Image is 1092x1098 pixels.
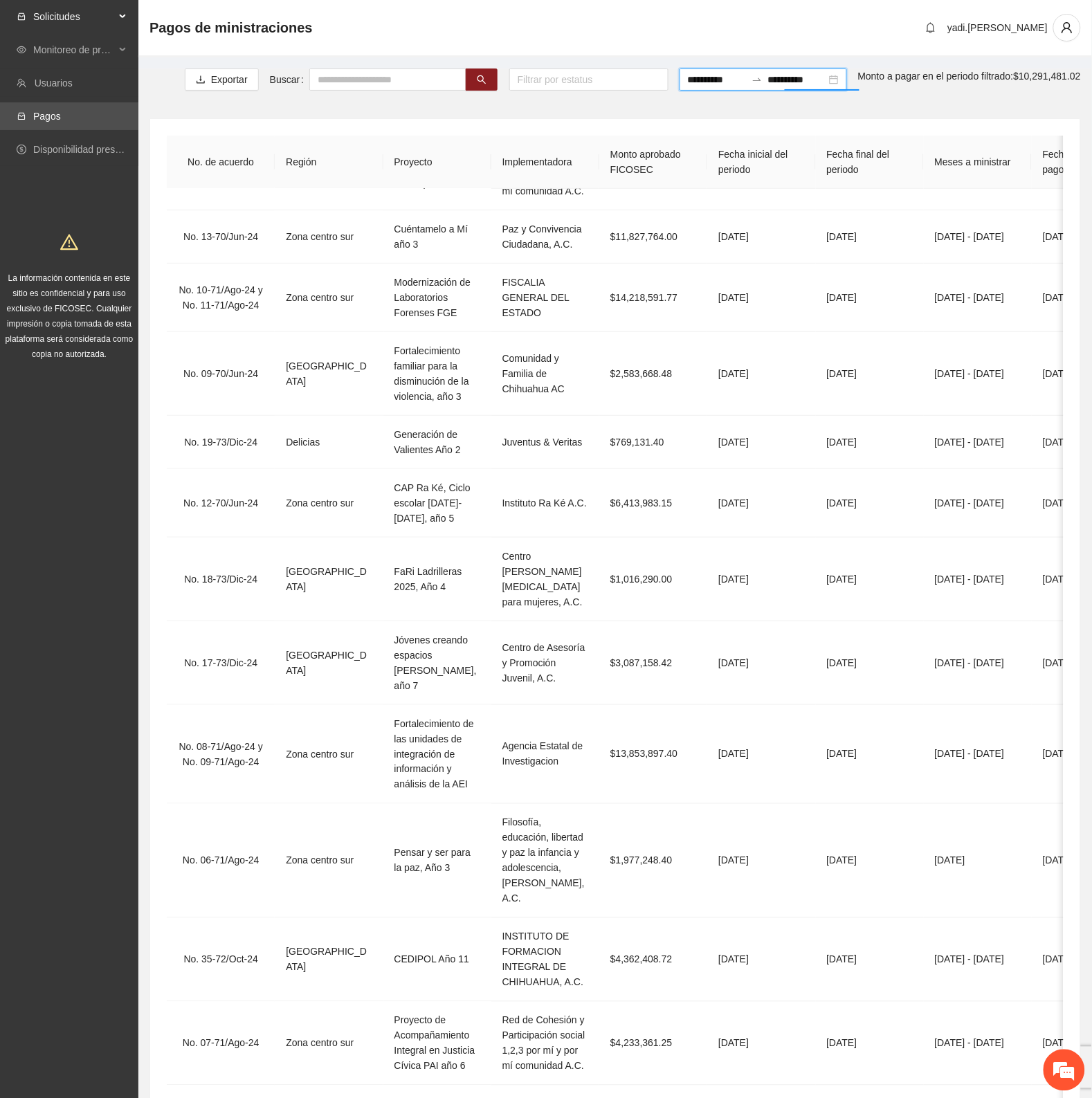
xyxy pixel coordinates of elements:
td: [DATE] [707,332,815,416]
div: 4:27 PM [38,197,253,240]
td: No. 13-70/Jun-24 [167,210,275,264]
td: $1,016,290.00 [599,538,707,621]
td: [GEOGRAPHIC_DATA] [275,538,383,621]
td: Agencia Estatal de Investigacion [491,705,599,804]
td: $4,362,408.72 [599,918,707,1002]
button: user [1053,14,1081,42]
td: Generación de Valientes Año 2 [383,416,491,469]
td: [DATE] [707,705,815,804]
td: No. 12-70/Jun-24 [167,469,275,538]
td: $11,827,764.00 [599,210,707,264]
td: No. 18-73/Dic-24 [167,538,275,621]
td: $13,853,897.40 [599,705,707,804]
button: downloadExportar [185,68,259,91]
td: [DATE] [816,621,924,705]
span: user [1054,21,1080,34]
td: [DATE] - [DATE] [924,332,1032,416]
span: [PERSON_NAME], perdona me comenta mi compañero que el cambio quedaría [DATE] temprano... antes de... [28,267,223,358]
span: inbox [17,12,26,21]
td: [DATE] [707,621,815,705]
td: [DATE] - [DATE] [924,705,1032,804]
td: No. 19-73/Dic-24 [167,416,275,469]
td: [GEOGRAPHIC_DATA] [275,918,383,1002]
td: [DATE] [816,416,924,469]
td: Zona centro sur [275,264,383,332]
span: Gracias, pasa bonita tarde, seguimos en contacto!! [48,203,243,235]
a: Disponibilidad presupuestal [33,144,152,155]
span: Exportar [211,72,248,87]
td: [DATE] [707,264,815,332]
td: $3,087,158.42 [599,621,707,705]
td: Zona centro sur [275,210,383,264]
td: Centro [PERSON_NAME] [MEDICAL_DATA] para mujeres, A.C. [491,538,599,621]
td: No. 10-71/Ago-24 y No. 11-71/Ago-24 [167,264,275,332]
td: [DATE] [816,469,924,538]
td: Comunidad y Familia de Chihuahua AC [491,332,599,416]
td: [DATE] [707,210,815,264]
td: [DATE] [707,469,815,538]
td: [DATE] [816,332,924,416]
td: [DATE] - [DATE] [924,1002,1032,1086]
div: 4:35 PM [18,262,233,364]
span: yadi.[PERSON_NAME] [947,22,1048,33]
div: 4:26 PM [18,119,233,176]
td: [DATE] [707,1002,815,1086]
td: Centro de Asesoría y Promoción Juvenil, A.C. [491,621,599,705]
span: close-circle [829,75,839,84]
span: Enviar mensaje de voz [219,420,233,434]
td: [DATE] - [DATE] [924,469,1032,538]
em: Slightly smiling face [97,217,114,233]
span: Monitoreo de proyectos [33,36,115,64]
td: [DATE] [924,804,1032,918]
td: Red de Cohesión y Participación social 1,2,3 por mí y por mí comunidad A.C. [491,1002,599,1086]
td: Instituto Ra Ké A.C. [491,469,599,538]
td: Zona centro sur [275,469,383,538]
span: [PERSON_NAME], mil disculpas a ti. Te comento por aquí en cuanto quede resuelto el problema. [28,125,223,170]
td: Fortalecimiento de las unidades de integración de información y análisis de la AEI [383,705,491,804]
span: to [752,74,763,85]
th: Región [275,136,383,189]
span: search [477,75,486,86]
th: Monto aprobado FICOSEC [599,136,707,189]
td: [DATE] [816,804,924,918]
span: warning [60,233,78,251]
td: $14,218,591.77 [599,264,707,332]
span: bell [920,22,941,33]
button: bell [920,17,942,39]
th: Fecha final del periodo [816,136,924,189]
td: Proyecto de Acompañamiento Integral en Justicia Cívica PAI año 6 [383,1002,491,1086]
td: [DATE] - [DATE] [924,538,1032,621]
td: [DATE] [816,210,924,264]
td: Zona centro sur [275,705,383,804]
th: No. de acuerdo [167,136,275,189]
span: swap-right [752,74,763,85]
td: [DATE] [707,918,815,1002]
td: Paz y Convivencia Ciudadana, A.C. [491,210,599,264]
td: Filosofía, educación, libertad y paz la infancia y adolescencia, [PERSON_NAME], A.C. [491,804,599,918]
td: Zona centro sur [275,1002,383,1086]
th: Fecha inicial del periodo [707,136,815,189]
td: [DATE] [816,705,924,804]
td: [DATE] - [DATE] [924,621,1032,705]
td: $4,233,361.25 [599,1002,707,1086]
td: [DATE] - [DATE] [924,416,1032,469]
td: No. 07-71/Ago-24 [167,1002,275,1086]
td: No. 06-71/Ago-24 [167,804,275,918]
a: Pagos [33,111,61,122]
td: $2,583,668.48 [599,332,707,416]
th: Implementadora [491,136,599,189]
span: Pagos de ministraciones [149,17,313,39]
td: [DATE] [816,1002,924,1086]
div: [PERSON_NAME] [24,372,246,383]
td: Zona centro sur [275,804,383,918]
td: [DATE] [707,416,815,469]
td: $769,131.40 [599,416,707,469]
div: Josselin Bravo [61,68,221,85]
td: Cuéntamelo a Mí año 3 [383,210,491,264]
td: [DATE] [816,918,924,1002]
td: [DATE] [816,264,924,332]
th: Proyecto [383,136,491,189]
td: Fortalecimiento familiar para la disminución de la violencia, año 3 [383,332,491,416]
td: No. 09-70/Jun-24 [167,332,275,416]
th: Meses a ministrar [924,136,1032,189]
